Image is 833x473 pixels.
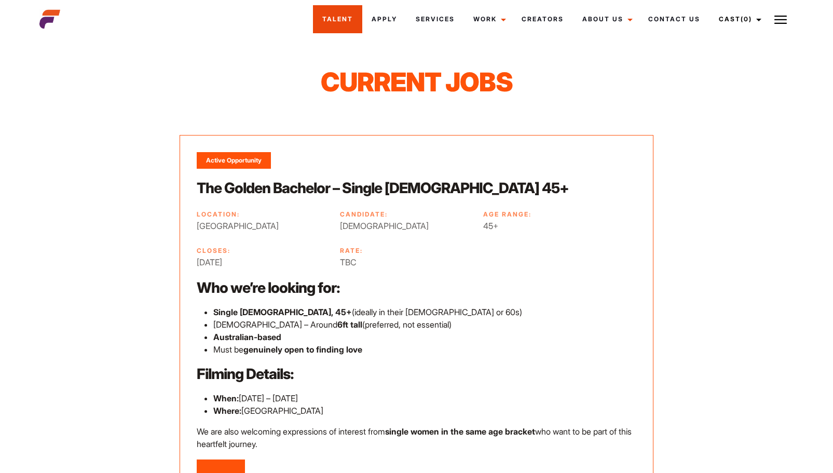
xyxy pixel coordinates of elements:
[741,15,752,23] span: (0)
[340,247,363,254] strong: Rate:
[639,5,709,33] a: Contact Us
[385,426,535,437] strong: single women in the same age bracket
[573,5,639,33] a: About Us
[213,306,636,318] li: (ideally in their [DEMOGRAPHIC_DATA] or 60s)
[213,393,239,403] strong: When:
[39,9,60,30] img: cropped-aefm-brand-fav-22-square.png
[199,66,634,98] h1: Current Jobs
[197,178,636,198] h2: The Golden Bachelor – Single [DEMOGRAPHIC_DATA] 45+
[213,406,241,416] strong: Where:
[512,5,573,33] a: Creators
[213,343,636,356] li: Must be
[197,220,329,232] span: [GEOGRAPHIC_DATA]
[406,5,464,33] a: Services
[340,256,472,268] span: TBC
[243,344,362,355] strong: genuinely open to finding love
[213,332,281,342] strong: Australian-based
[213,404,636,417] li: [GEOGRAPHIC_DATA]
[197,425,636,450] p: We are also welcoming expressions of interest from who want to be part of this heartfelt journey.
[340,220,472,232] span: [DEMOGRAPHIC_DATA]
[483,220,615,232] span: 45+
[197,364,636,384] h3: Filming Details:
[483,210,531,218] strong: Age Range:
[709,5,768,33] a: Cast(0)
[197,256,329,268] span: [DATE]
[337,319,362,330] strong: 6ft tall
[197,152,271,169] div: Active Opportunity
[197,247,230,254] strong: Closes:
[464,5,512,33] a: Work
[213,318,636,331] li: [DEMOGRAPHIC_DATA] – Around (preferred, not essential)
[774,13,787,26] img: Burger icon
[313,5,362,33] a: Talent
[340,210,388,218] strong: Candidate:
[197,278,636,298] h3: Who we’re looking for:
[213,307,352,317] strong: Single [DEMOGRAPHIC_DATA], 45+
[197,210,240,218] strong: Location:
[213,392,636,404] li: [DATE] – [DATE]
[362,5,406,33] a: Apply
